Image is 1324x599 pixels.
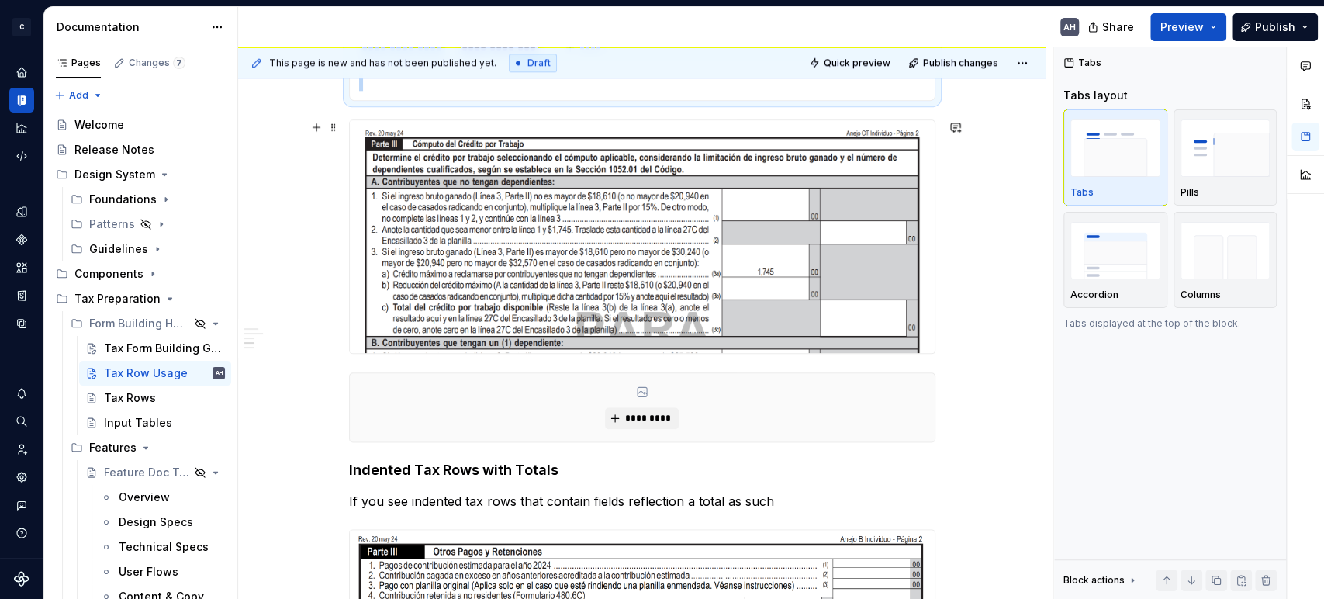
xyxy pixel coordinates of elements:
img: ba77687d-66b9-45e5-b9cc-67b54b0e543d.png [350,120,935,352]
section-item: Expected Usage [359,72,925,91]
a: Data sources [9,311,34,336]
div: Patterns [89,216,135,232]
span: This page is new and has not been published yet. [269,57,496,69]
svg: Supernova Logo [14,571,29,587]
div: AH [1063,21,1076,33]
div: Release Notes [74,142,154,158]
span: 7 [173,57,185,69]
div: Design System [50,162,231,187]
a: Welcome [50,113,231,137]
div: Tax Preparation [74,291,161,306]
div: Overview [119,490,170,505]
a: Tax Row UsageAH [79,361,231,386]
img: placeholder [1070,119,1160,176]
a: Invite team [9,437,34,462]
div: Pages [56,57,101,69]
span: Add [69,89,88,102]
div: Tax Row Usage [104,365,188,381]
span: Publish changes [923,57,998,69]
span: Share [1102,19,1134,35]
a: Release Notes [50,137,231,162]
button: placeholderAccordion [1063,212,1167,308]
button: placeholderTabs [1063,109,1167,206]
div: Documentation [57,19,203,35]
button: Add [50,85,108,106]
div: Guidelines [64,237,231,261]
div: Guidelines [89,241,148,257]
div: AH [216,365,223,381]
a: Assets [9,255,34,280]
div: Technical Specs [119,539,209,555]
span: Publish [1255,19,1295,35]
span: Quick preview [824,57,890,69]
span: Draft [527,57,551,69]
button: placeholderColumns [1174,212,1277,308]
p: Columns [1181,289,1221,301]
p: Tabs [1070,186,1094,199]
a: Documentation [9,88,34,113]
button: Quick preview [804,52,897,74]
div: Features [64,435,231,460]
div: Foundations [89,192,157,207]
div: C [12,18,31,36]
a: Tax Rows [79,386,231,410]
button: Share [1080,13,1144,41]
p: Pills [1181,186,1199,199]
button: Publish changes [904,52,1005,74]
h4: Indented Tax Rows with Totals [349,461,935,480]
button: C [3,10,40,43]
div: Design System [74,167,155,182]
div: Changes [129,57,185,69]
p: Accordion [1070,289,1118,301]
div: User Flows [119,564,178,580]
a: Tax Form Building Guidelines [79,336,231,361]
a: Design tokens [9,199,34,224]
div: Tax Rows [104,390,156,406]
div: Form Building Handbook [64,311,231,336]
a: User Flows [94,559,231,584]
a: Overview [94,485,231,510]
a: Code automation [9,144,34,168]
div: Analytics [9,116,34,140]
a: Design Specs [94,510,231,535]
button: Contact support [9,493,34,518]
div: Form Building Handbook [89,316,189,331]
button: Publish [1232,13,1318,41]
div: Features [89,440,137,455]
button: placeholderPills [1174,109,1277,206]
div: Tax Preparation [50,286,231,311]
a: Components [9,227,34,252]
div: Feature Doc Template [104,465,189,480]
a: Input Tables [79,410,231,435]
img: placeholder [1070,222,1160,279]
div: Components [74,266,143,282]
img: placeholder [1181,119,1270,176]
a: Technical Specs [94,535,231,559]
a: Storybook stories [9,283,34,308]
button: Notifications [9,381,34,406]
a: Home [9,60,34,85]
a: Settings [9,465,34,490]
img: placeholder [1181,222,1270,279]
div: Components [50,261,231,286]
div: Foundations [64,187,231,212]
div: Welcome [74,117,124,133]
div: Block actions [1063,570,1139,591]
a: Feature Doc Template [79,460,231,485]
div: Tabs layout [1063,88,1128,103]
span: Preview [1160,19,1204,35]
button: Preview [1150,13,1226,41]
p: Tabs displayed at the top of the block. [1063,317,1277,330]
